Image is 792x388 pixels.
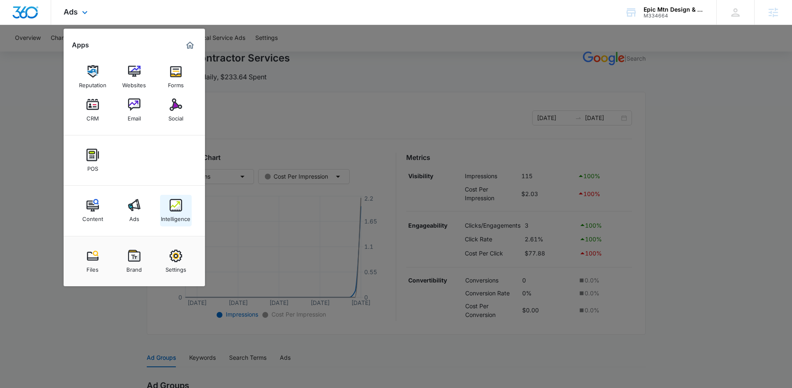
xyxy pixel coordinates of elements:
div: Domain: [DOMAIN_NAME] [22,22,91,28]
div: v 4.0.25 [23,13,41,20]
a: Websites [118,61,150,93]
img: logo_orange.svg [13,13,20,20]
a: Files [77,246,109,277]
div: Brand [126,262,142,273]
a: Brand [118,246,150,277]
div: Domain Overview [32,49,74,54]
a: Reputation [77,61,109,93]
a: POS [77,145,109,176]
div: account name [644,6,704,13]
div: Content [82,211,103,222]
div: account id [644,13,704,19]
img: website_grey.svg [13,22,20,28]
a: Forms [160,61,192,93]
div: Reputation [79,78,106,88]
div: Websites [122,78,146,88]
a: Content [77,195,109,226]
a: Email [118,94,150,126]
span: Ads [64,7,78,16]
div: Settings [165,262,186,273]
div: Forms [168,78,184,88]
a: Marketing 360® Dashboard [183,39,197,52]
img: tab_domain_overview_orange.svg [22,48,29,55]
a: Settings [160,246,192,277]
img: tab_keywords_by_traffic_grey.svg [83,48,89,55]
div: Ads [129,211,139,222]
div: Email [128,111,141,122]
a: Social [160,94,192,126]
div: Intelligence [161,211,190,222]
div: POS [87,161,98,172]
div: Social [168,111,183,122]
a: Ads [118,195,150,226]
div: CRM [86,111,99,122]
a: CRM [77,94,109,126]
div: Files [86,262,99,273]
h2: Apps [72,41,89,49]
div: Keywords by Traffic [92,49,140,54]
a: Intelligence [160,195,192,226]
